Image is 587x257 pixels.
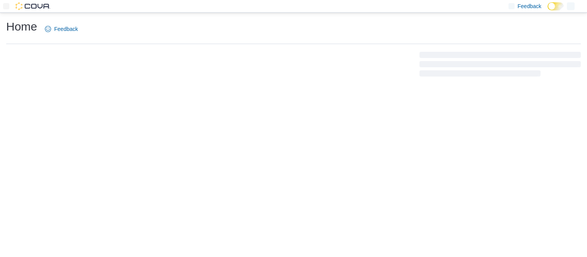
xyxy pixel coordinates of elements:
input: Dark Mode [548,2,564,10]
span: Loading [419,53,581,78]
h1: Home [6,19,37,34]
span: Feedback [518,2,541,10]
img: Cova [15,2,50,10]
a: Feedback [42,21,81,37]
span: Feedback [54,25,78,33]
